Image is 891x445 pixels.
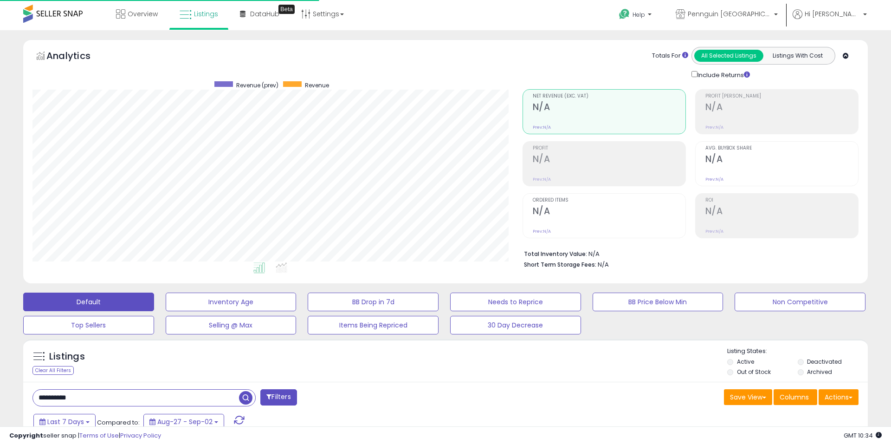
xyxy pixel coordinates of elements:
[805,9,860,19] span: Hi [PERSON_NAME]
[844,431,882,440] span: 2025-09-10 10:34 GMT
[819,389,859,405] button: Actions
[46,49,109,65] h5: Analytics
[79,431,119,440] a: Terms of Use
[278,5,295,14] div: Tooltip anchor
[633,11,645,19] span: Help
[705,177,723,182] small: Prev: N/A
[533,154,685,166] h2: N/A
[705,229,723,234] small: Prev: N/A
[250,9,279,19] span: DataHub
[652,52,688,60] div: Totals For
[598,260,609,269] span: N/A
[684,69,761,80] div: Include Returns
[593,293,723,311] button: BB Price Below Min
[194,9,218,19] span: Listings
[450,293,581,311] button: Needs to Reprice
[612,1,661,30] a: Help
[533,198,685,203] span: Ordered Items
[157,417,213,426] span: Aug-27 - Sep-02
[524,261,596,268] b: Short Term Storage Fees:
[533,206,685,218] h2: N/A
[305,81,329,89] span: Revenue
[533,229,551,234] small: Prev: N/A
[308,293,439,311] button: BB Drop in 7d
[807,368,832,376] label: Archived
[166,316,297,334] button: Selling @ Max
[705,154,858,166] h2: N/A
[23,316,154,334] button: Top Sellers
[737,358,754,366] label: Active
[705,198,858,203] span: ROI
[47,417,84,426] span: Last 7 Days
[705,146,858,151] span: Avg. Buybox Share
[524,250,587,258] b: Total Inventory Value:
[97,418,140,427] span: Compared to:
[450,316,581,334] button: 30 Day Decrease
[166,293,297,311] button: Inventory Age
[143,414,224,430] button: Aug-27 - Sep-02
[128,9,158,19] span: Overview
[705,206,858,218] h2: N/A
[9,431,43,440] strong: Copyright
[33,414,96,430] button: Last 7 Days
[236,81,278,89] span: Revenue (prev)
[774,389,817,405] button: Columns
[705,102,858,114] h2: N/A
[120,431,161,440] a: Privacy Policy
[737,368,771,376] label: Out of Stock
[533,102,685,114] h2: N/A
[9,432,161,440] div: seller snap | |
[533,146,685,151] span: Profit
[533,177,551,182] small: Prev: N/A
[724,389,772,405] button: Save View
[727,347,867,356] p: Listing States:
[533,124,551,130] small: Prev: N/A
[780,393,809,402] span: Columns
[793,9,867,30] a: Hi [PERSON_NAME]
[694,50,763,62] button: All Selected Listings
[763,50,832,62] button: Listings With Cost
[619,8,630,20] i: Get Help
[705,94,858,99] span: Profit [PERSON_NAME]
[688,9,771,19] span: Pennguin [GEOGRAPHIC_DATA]
[705,124,723,130] small: Prev: N/A
[533,94,685,99] span: Net Revenue (Exc. VAT)
[49,350,85,363] h5: Listings
[23,293,154,311] button: Default
[524,248,852,259] li: N/A
[735,293,865,311] button: Non Competitive
[260,389,297,406] button: Filters
[32,366,74,375] div: Clear All Filters
[807,358,842,366] label: Deactivated
[308,316,439,334] button: Items Being Repriced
